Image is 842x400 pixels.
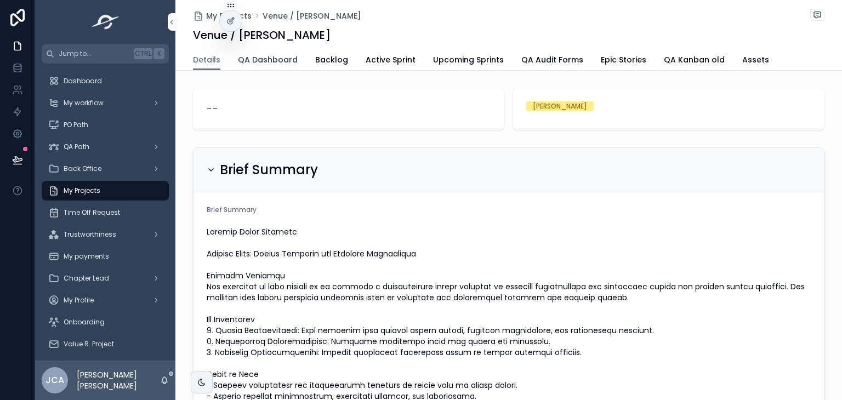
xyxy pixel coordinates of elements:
a: Details [193,50,220,71]
a: My Projects [193,10,252,21]
a: My Profile [42,290,169,310]
span: My Projects [206,10,252,21]
a: My payments [42,247,169,266]
span: My Profile [64,296,94,305]
a: Chapter Lead [42,268,169,288]
span: -- [206,101,218,117]
a: QA Audit Forms [521,50,583,72]
span: QA Kanban old [664,54,725,65]
span: QA Dashboard [238,54,298,65]
span: Chapter Lead [64,274,109,283]
span: My payments [64,252,109,261]
a: QA Path [42,137,169,157]
span: Time Off Request [64,208,120,217]
span: Value R. Project [64,340,114,348]
span: Back Office [64,164,101,173]
span: My Projects [64,186,100,195]
a: Backlog [315,50,348,72]
a: Epic Stories [601,50,646,72]
p: [PERSON_NAME] [PERSON_NAME] [77,369,160,391]
span: QA Path [64,142,89,151]
a: Dashboard [42,71,169,91]
span: QA Audit Forms [521,54,583,65]
div: scrollable content [35,64,175,361]
span: My workflow [64,99,104,107]
span: Active Sprint [366,54,416,65]
h2: Brief Summary [220,161,318,179]
span: K [155,49,163,58]
a: Time Off Request [42,203,169,222]
span: Details [193,54,220,65]
span: Jump to... [59,49,129,58]
a: QA Dashboard [238,50,298,72]
span: Onboarding [64,318,105,327]
div: [PERSON_NAME] [533,101,587,111]
span: Upcoming Sprints [433,54,504,65]
span: Ctrl [134,48,152,59]
span: Epic Stories [601,54,646,65]
a: Assets [742,50,769,72]
a: My workflow [42,93,169,113]
a: Trustworthiness [42,225,169,244]
span: Dashboard [64,77,102,85]
a: QA Kanban old [664,50,725,72]
span: JCA [45,374,64,387]
span: Brief Summary [207,205,257,214]
a: Onboarding [42,312,169,332]
a: Venue / [PERSON_NAME] [263,10,361,21]
span: Trustworthiness [64,230,116,239]
button: Jump to...CtrlK [42,44,169,64]
img: App logo [88,13,123,31]
a: Value R. Project [42,334,169,354]
h1: Venue / [PERSON_NAME] [193,27,331,43]
a: PO Path [42,115,169,135]
span: PO Path [64,121,88,129]
a: Active Sprint [366,50,416,72]
a: My Projects [42,181,169,201]
a: Upcoming Sprints [433,50,504,72]
span: Assets [742,54,769,65]
a: Back Office [42,159,169,179]
span: Backlog [315,54,348,65]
